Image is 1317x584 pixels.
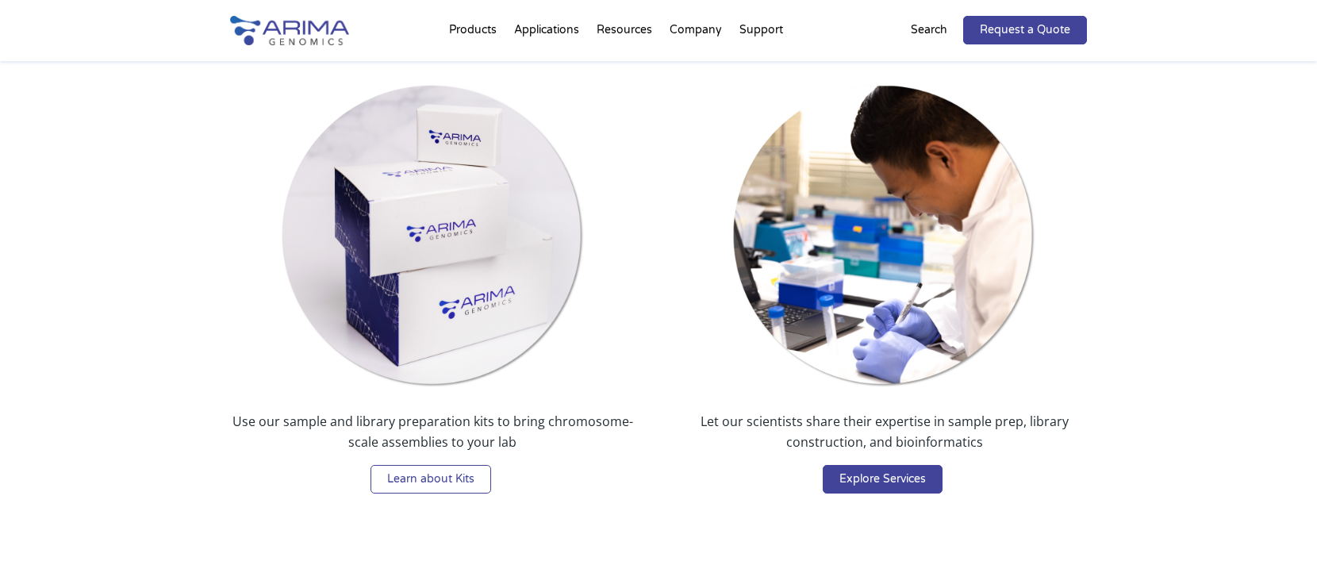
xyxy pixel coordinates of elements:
img: Arima Kits_round [281,84,585,388]
p: Search [911,20,947,40]
p: Use our sample and library preparation kits to bring chromosome-scale assemblies to your lab [230,411,635,465]
p: Let our scientists share their expertise in sample prep, library construction, and bioinformatics [682,411,1087,465]
a: Learn about Kits [371,465,491,494]
a: Explore Services [823,465,943,494]
img: Arima Services_round [732,84,1036,388]
a: Request a Quote [963,16,1087,44]
img: Arima-Genomics-logo [230,16,349,45]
